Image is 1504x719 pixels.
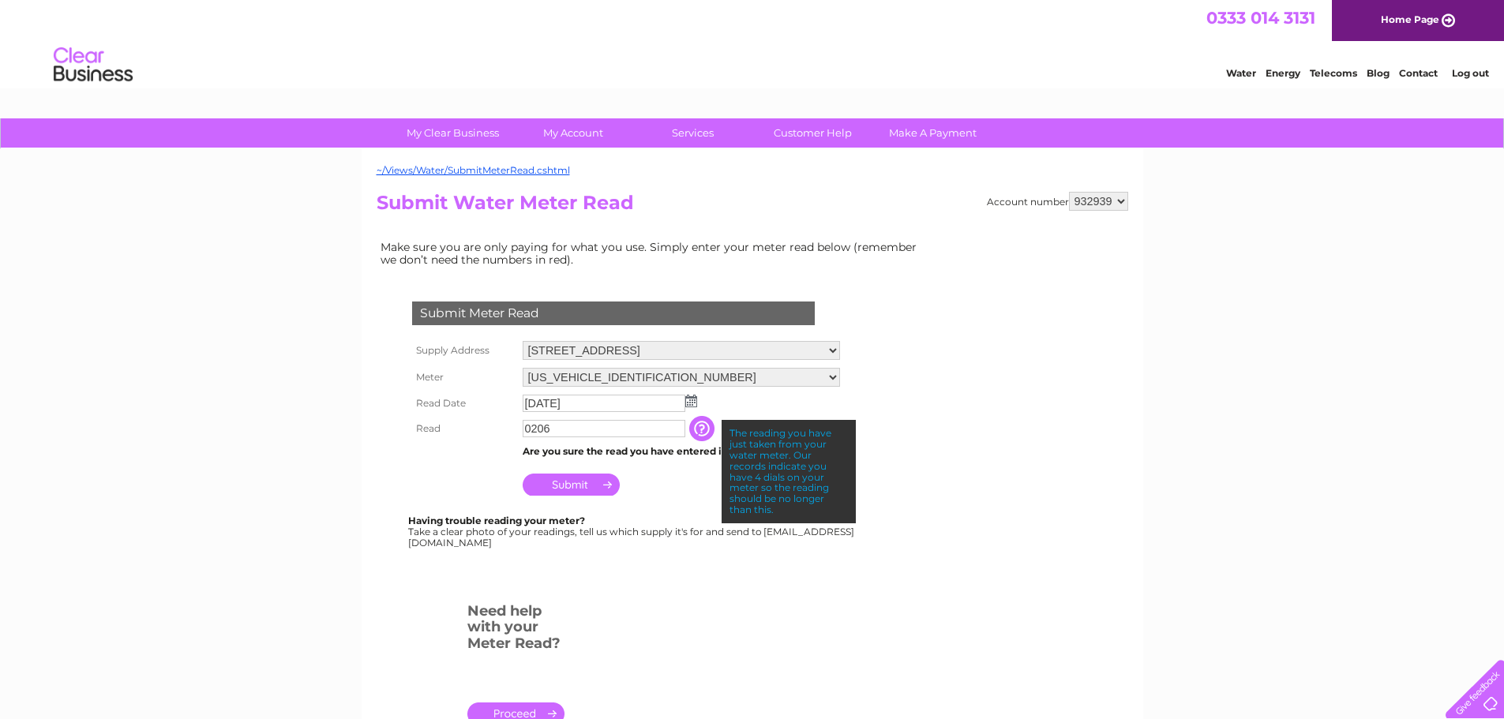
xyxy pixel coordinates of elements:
input: Submit [523,474,620,496]
th: Supply Address [408,337,519,364]
td: Make sure you are only paying for what you use. Simply enter your meter read below (remember we d... [377,237,929,270]
input: Information [689,416,718,441]
a: My Account [508,118,638,148]
img: ... [685,395,697,407]
div: Clear Business is a trading name of Verastar Limited (registered in [GEOGRAPHIC_DATA] No. 3667643... [380,9,1126,77]
img: logo.png [53,41,133,89]
a: Blog [1367,67,1390,79]
a: 0333 014 3131 [1206,8,1315,28]
a: Telecoms [1310,67,1357,79]
a: ~/Views/Water/SubmitMeterRead.cshtml [377,164,570,176]
th: Meter [408,364,519,391]
a: Log out [1452,67,1489,79]
th: Read Date [408,391,519,416]
a: Services [628,118,758,148]
h3: Need help with your Meter Read? [467,600,564,660]
h2: Submit Water Meter Read [377,192,1128,222]
a: Make A Payment [868,118,998,148]
th: Read [408,416,519,441]
div: Submit Meter Read [412,301,815,325]
div: The reading you have just taken from your water meter. Our records indicate you have 4 dials on y... [722,420,856,522]
a: Contact [1399,67,1438,79]
a: Energy [1266,67,1300,79]
a: My Clear Business [388,118,518,148]
div: Account number [987,192,1128,211]
div: Take a clear photo of your readings, tell us which supply it's for and send to [EMAIL_ADDRESS][DO... [408,515,857,548]
td: Are you sure the read you have entered is correct? [519,441,844,462]
a: Water [1226,67,1256,79]
a: Customer Help [748,118,878,148]
b: Having trouble reading your meter? [408,515,585,526]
